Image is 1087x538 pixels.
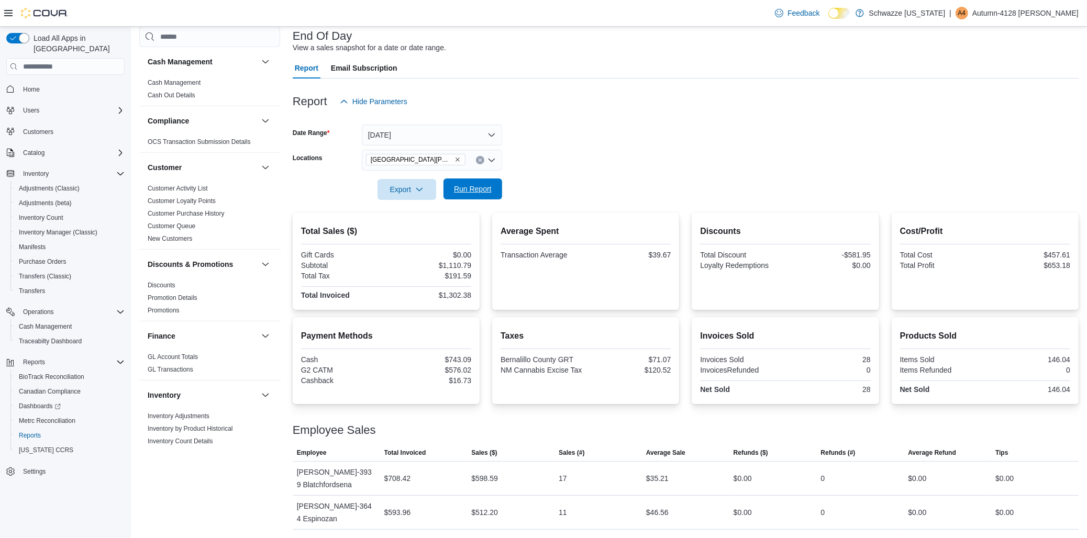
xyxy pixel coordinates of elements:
a: Dashboards [10,399,129,413]
span: Reports [23,358,45,366]
div: Autumn-4128 Mares [956,7,968,19]
button: Discounts & Promotions [259,258,272,271]
span: Reports [19,431,41,440]
button: Inventory Manager (Classic) [10,225,129,240]
span: Manifests [15,241,125,253]
div: 28 [787,385,871,394]
span: Customer Queue [148,222,195,230]
a: Settings [19,465,50,478]
button: Reports [19,356,49,368]
span: GL Transactions [148,365,193,374]
div: Items Sold [900,355,983,364]
h3: Customer [148,162,182,173]
span: Home [19,82,125,95]
a: BioTrack Reconciliation [15,371,88,383]
button: Inventory [2,166,129,181]
a: Promotions [148,307,180,314]
h2: Invoices Sold [700,330,870,342]
span: Hide Parameters [352,96,407,107]
button: Users [2,103,129,118]
span: Operations [23,308,54,316]
div: $0.00 [734,506,752,519]
a: Customer Activity List [148,185,208,192]
button: Reports [10,428,129,443]
a: Purchase Orders [15,255,71,268]
span: Traceabilty Dashboard [19,337,82,345]
div: $0.00 [995,472,1014,485]
div: -$581.95 [787,251,871,259]
a: Inventory by Product Historical [148,425,233,432]
div: $191.59 [388,272,471,280]
h2: Average Spent [501,225,671,238]
h3: Report [293,95,327,108]
a: Adjustments (Classic) [15,182,84,195]
div: $39.67 [588,251,671,259]
h3: Employee Sales [293,424,376,436]
div: $512.20 [471,506,498,519]
button: Canadian Compliance [10,384,129,399]
h2: Discounts [700,225,870,238]
div: $457.61 [987,251,1070,259]
span: Customers [23,128,53,136]
div: $593.96 [384,506,411,519]
button: Catalog [19,147,49,159]
span: Inventory Manager (Classic) [19,228,97,237]
h2: Cost/Profit [900,225,1070,238]
span: [GEOGRAPHIC_DATA][PERSON_NAME] [371,154,452,165]
button: Customer [148,162,257,173]
a: GL Account Totals [148,353,198,361]
nav: Complex example [6,77,125,506]
span: Sales ($) [471,449,497,457]
div: Cash Management [139,76,280,106]
a: GL Transactions [148,366,193,373]
span: Refunds ($) [734,449,768,457]
span: Transfers (Classic) [15,270,125,283]
span: Cash Management [19,322,72,331]
a: Metrc Reconciliation [15,414,80,427]
button: Remove EV09 Montano Plaza from selection in this group [454,156,461,163]
button: Catalog [2,145,129,160]
span: Traceabilty Dashboard [15,335,125,348]
span: Catalog [19,147,125,159]
button: Hide Parameters [336,91,412,112]
div: $1,302.38 [388,291,471,299]
span: Metrc Reconciliation [15,414,125,427]
span: Average Refund [908,449,956,457]
a: Customer Purchase History [148,210,225,217]
span: Cash Management [15,320,125,333]
button: Cash Management [259,55,272,68]
span: Canadian Compliance [19,387,81,396]
button: Settings [2,464,129,479]
span: Operations [19,306,125,318]
h3: Compliance [148,116,189,126]
div: Customer [139,182,280,249]
span: OCS Transaction Submission Details [148,138,251,146]
span: Dashboards [19,402,61,410]
div: 0 [821,506,825,519]
div: $0.00 [995,506,1014,519]
button: Customer [259,161,272,174]
span: Tips [995,449,1008,457]
span: Feedback [787,8,819,18]
span: Adjustments (Classic) [19,184,80,193]
button: Inventory [259,389,272,401]
span: Transfers [19,287,45,295]
button: Clear input [476,156,484,164]
span: Cash Management [148,79,201,87]
button: Metrc Reconciliation [10,413,129,428]
span: Average Sale [646,449,685,457]
button: Operations [2,305,129,319]
div: Total Profit [900,261,983,270]
span: Customer Purchase History [148,209,225,218]
a: Inventory On Hand by Package [148,450,235,457]
span: Inventory Count Details [148,437,213,445]
span: BioTrack Reconciliation [15,371,125,383]
button: Finance [148,331,257,341]
a: Transfers (Classic) [15,270,75,283]
input: Dark Mode [828,8,850,19]
p: | [949,7,951,19]
a: Inventory Count [15,211,68,224]
div: 0 [821,472,825,485]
